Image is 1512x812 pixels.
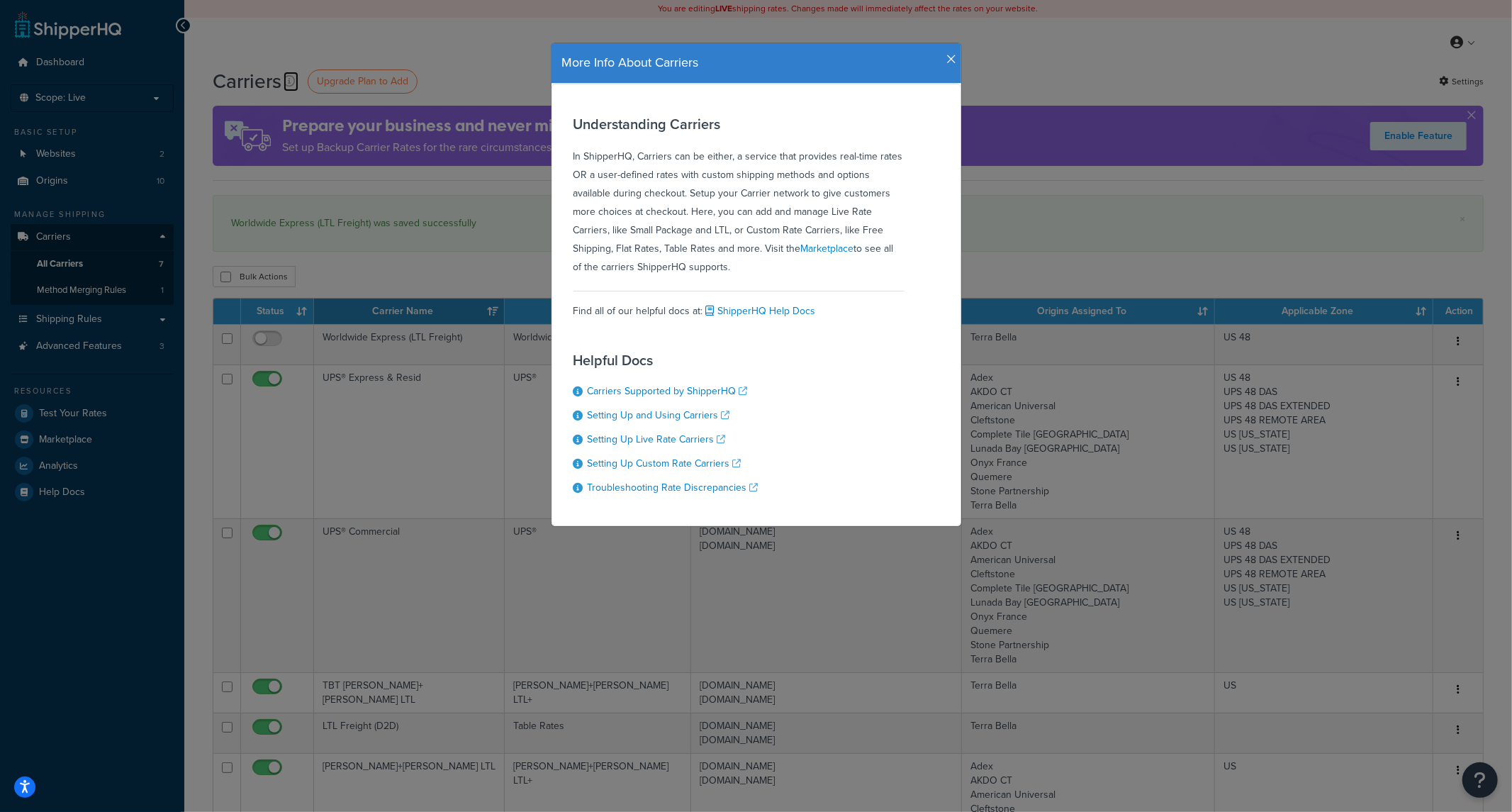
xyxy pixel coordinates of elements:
[588,480,758,495] a: Troubleshooting Rate Discrepancies
[801,241,854,256] a: Marketplace
[588,432,726,447] a: Setting Up Live Rate Carriers
[573,352,758,368] h3: Helpful Docs
[588,408,730,423] a: Setting Up and Using Carriers
[703,304,816,318] a: ShipperHQ Help Docs
[573,291,904,321] div: Find all of our helpful docs at:
[573,116,904,277] div: In ShipperHQ, Carriers can be either, a service that provides real-time rates OR a user-defined r...
[588,456,741,471] a: Setting Up Custom Rate Carriers
[573,116,904,132] h3: Understanding Carriers
[562,54,951,72] h4: More Info About Carriers
[588,384,748,399] a: Carriers Supported by ShipperHQ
